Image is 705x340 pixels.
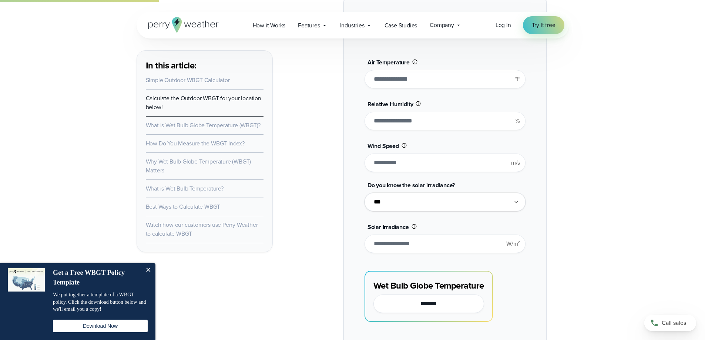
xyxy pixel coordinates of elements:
span: Call sales [662,319,686,327]
span: Air Temperature [367,58,410,67]
span: Log in [496,21,511,29]
a: Best Ways to Calculate WBGT [146,202,221,211]
a: What is Wet Bulb Temperature? [146,184,224,193]
a: Log in [496,21,511,30]
a: Why Wet Bulb Globe Temperature (WBGT) Matters [146,157,251,175]
span: Try it free [532,21,555,30]
p: We put together a template of a WBGT policy. Click the download button below and we'll email you ... [53,291,148,313]
a: Watch how our customers use Perry Weather to calculate WBGT [146,221,258,238]
img: dialog featured image [8,268,45,292]
a: How Do You Measure the WBGT Index? [146,139,245,148]
span: Industries [340,21,365,30]
span: Company [430,21,454,30]
a: What is Wet Bulb Globe Temperature (WBGT)? [146,121,261,129]
button: Close [141,263,155,278]
span: Solar Irradiance [367,223,409,231]
span: Features [298,21,320,30]
a: Case Studies [378,18,424,33]
button: Download Now [53,320,148,332]
a: Calculate the Outdoor WBGT for your location below! [146,94,261,111]
a: Simple Outdoor WBGT Calculator [146,76,230,84]
a: Try it free [523,16,564,34]
span: Do you know the solar irradiance? [367,181,455,189]
h3: In this article: [146,60,263,71]
span: How it Works [253,21,286,30]
h4: Get a Free WBGT Policy Template [53,268,140,287]
a: Call sales [644,315,696,331]
span: Relative Humidity [367,100,413,108]
span: Wind Speed [367,142,399,150]
span: Case Studies [385,21,417,30]
a: How it Works [246,18,292,33]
